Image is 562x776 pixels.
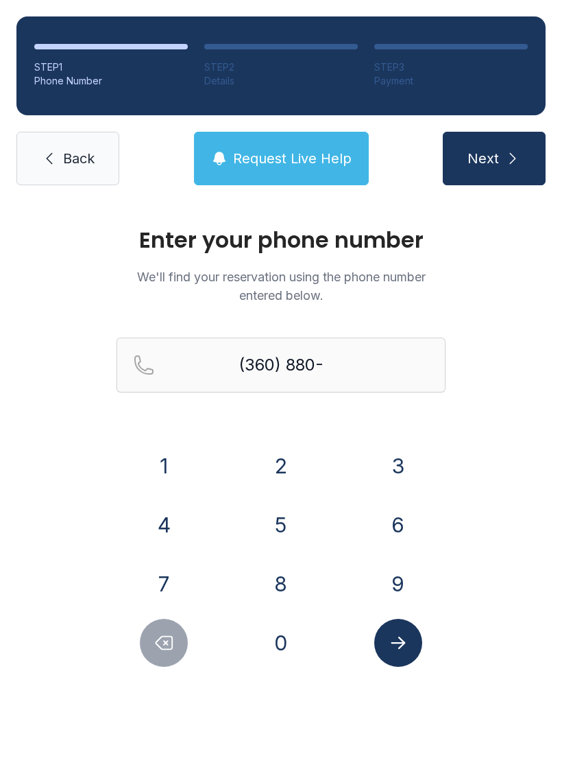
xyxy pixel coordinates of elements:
button: 2 [257,442,305,490]
button: Delete number [140,619,188,667]
div: Payment [374,74,528,88]
button: 1 [140,442,188,490]
span: Request Live Help [233,149,352,168]
div: STEP 3 [374,60,528,74]
input: Reservation phone number [117,338,445,392]
span: Back [63,149,95,168]
button: 7 [140,560,188,608]
button: 3 [374,442,422,490]
button: 0 [257,619,305,667]
button: 4 [140,501,188,549]
div: STEP 1 [34,60,188,74]
button: 6 [374,501,422,549]
p: We'll find your reservation using the phone number entered below. [117,268,445,305]
h1: Enter your phone number [117,229,445,251]
span: Next [467,149,499,168]
div: Details [204,74,358,88]
div: Phone Number [34,74,188,88]
button: 5 [257,501,305,549]
div: STEP 2 [204,60,358,74]
button: 8 [257,560,305,608]
button: 9 [374,560,422,608]
button: Submit lookup form [374,619,422,667]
